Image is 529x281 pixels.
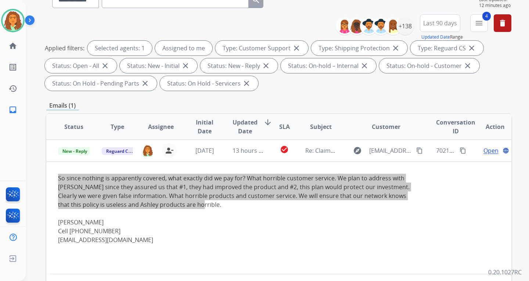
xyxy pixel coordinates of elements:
[369,146,412,155] span: [EMAIL_ADDRESS][DOMAIN_NAME]
[58,218,413,244] div: [PERSON_NAME] Cell [PHONE_NUMBER]
[165,146,174,155] mat-icon: person_remove
[189,118,220,136] span: Initial Date
[262,61,270,70] mat-icon: close
[148,122,174,131] span: Assignee
[142,145,153,156] img: agent-avatar
[353,146,362,155] mat-icon: explore
[391,44,400,53] mat-icon: close
[111,122,124,131] span: Type
[3,10,23,31] img: avatar
[233,118,258,136] span: Updated Date
[87,41,152,55] div: Selected agents: 1
[421,34,463,40] span: Range
[58,147,91,155] span: New - Reply
[479,3,511,8] span: 12 minutes ago
[263,118,272,127] mat-icon: arrow_downward
[280,145,289,154] mat-icon: check_circle
[120,58,197,73] div: Status: New - Initial
[467,44,476,53] mat-icon: close
[200,58,278,73] div: Status: New - Reply
[233,147,269,155] span: 13 hours ago
[468,114,511,140] th: Action
[45,76,157,91] div: Status: On Hold - Pending Parts
[58,174,413,244] div: So since nothing is apparently covered, what exactly did we pay for? What horrible customer servi...
[102,147,135,155] span: Reguard CS
[279,122,290,131] span: SLA
[416,147,423,154] mat-icon: content_copy
[421,34,450,40] button: Updated Date
[483,146,499,155] span: Open
[488,268,522,277] p: 0.20.1027RC
[436,118,475,136] span: Conversation ID
[292,44,301,53] mat-icon: close
[396,17,414,35] div: +138
[372,122,400,131] span: Customer
[310,122,332,131] span: Subject
[101,61,109,70] mat-icon: close
[281,58,376,73] div: Status: On-hold – Internal
[498,19,507,28] mat-icon: delete
[45,58,117,73] div: Status: Open - All
[305,147,353,155] span: Re: Claim Update
[155,41,212,55] div: Assigned to me
[58,236,153,244] a: [EMAIL_ADDRESS][DOMAIN_NAME]
[8,84,17,93] mat-icon: history
[423,22,457,25] span: Last 90 days
[181,61,190,70] mat-icon: close
[8,105,17,114] mat-icon: inbox
[470,14,488,32] button: 4
[482,12,491,21] span: 4
[195,147,214,155] span: [DATE]
[463,61,472,70] mat-icon: close
[8,63,17,72] mat-icon: list_alt
[160,76,258,91] div: Status: On Hold - Servicers
[379,58,479,73] div: Status: On-hold - Customer
[420,14,460,32] button: Last 90 days
[503,147,509,154] mat-icon: language
[46,101,79,110] p: Emails (1)
[64,122,83,131] span: Status
[242,79,251,88] mat-icon: close
[360,61,369,70] mat-icon: close
[141,79,150,88] mat-icon: close
[45,44,84,53] p: Applied filters:
[215,41,308,55] div: Type: Customer Support
[311,41,407,55] div: Type: Shipping Protection
[8,42,17,50] mat-icon: home
[475,19,483,28] mat-icon: menu
[410,41,483,55] div: Type: Reguard CS
[460,147,466,154] mat-icon: content_copy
